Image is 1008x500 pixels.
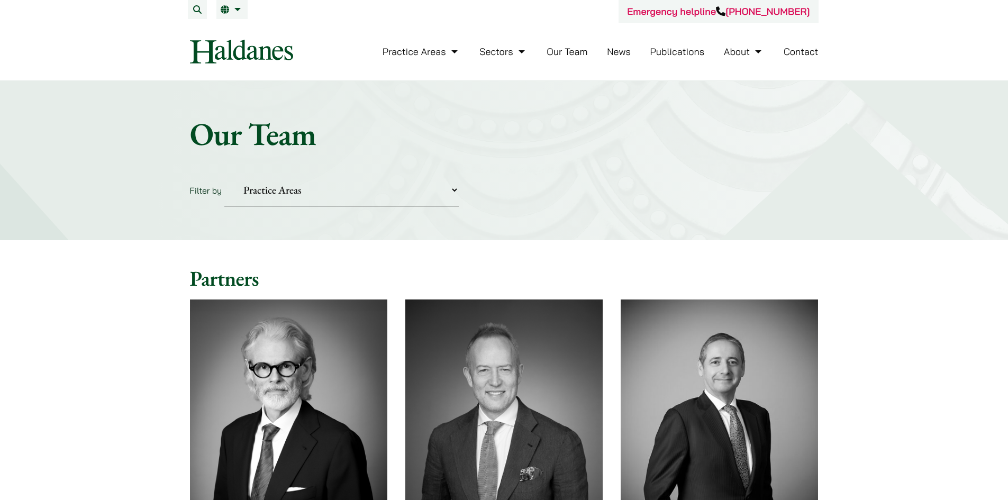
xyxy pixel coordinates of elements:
[627,5,810,17] a: Emergency helpline[PHONE_NUMBER]
[650,46,705,58] a: Publications
[784,46,819,58] a: Contact
[190,115,819,153] h1: Our Team
[190,266,819,291] h2: Partners
[607,46,631,58] a: News
[547,46,587,58] a: Our Team
[724,46,764,58] a: About
[383,46,460,58] a: Practice Areas
[479,46,527,58] a: Sectors
[190,40,293,63] img: Logo of Haldanes
[190,185,222,196] label: Filter by
[221,5,243,14] a: EN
